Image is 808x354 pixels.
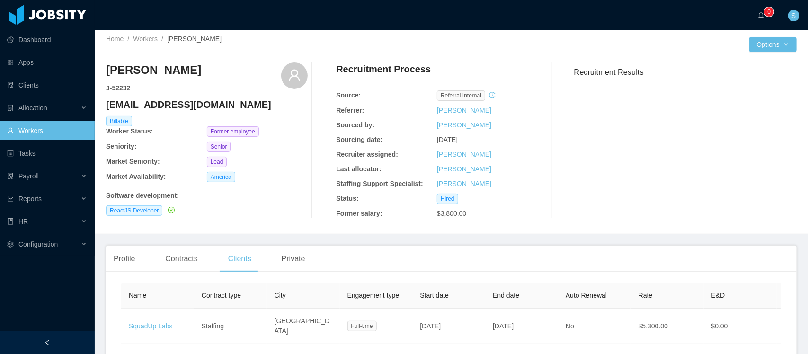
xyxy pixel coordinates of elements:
[18,218,28,225] span: HR
[18,195,42,203] span: Reports
[489,92,496,98] i: icon: history
[288,69,301,82] i: icon: user
[749,37,797,52] button: Optionsicon: down
[336,91,361,99] b: Source:
[711,292,725,299] span: E&D
[207,142,231,152] span: Senior
[166,206,175,214] a: icon: check-circle
[7,241,14,248] i: icon: setting
[202,292,241,299] span: Contract type
[18,172,39,180] span: Payroll
[106,116,132,126] span: Billable
[106,173,166,180] b: Market Availability:
[7,121,87,140] a: icon: userWorkers
[106,127,153,135] b: Worker Status:
[336,210,382,217] b: Former salary:
[202,322,224,330] span: Staffing
[168,207,175,213] i: icon: check-circle
[437,150,491,158] a: [PERSON_NAME]
[574,66,797,78] h3: Recruitment Results
[639,292,653,299] span: Rate
[764,7,774,17] sup: 0
[437,194,458,204] span: Hired
[437,136,458,143] span: [DATE]
[207,126,259,137] span: Former employee
[106,158,160,165] b: Market Seniority:
[7,218,14,225] i: icon: book
[437,90,485,101] span: Referral internal
[631,309,704,344] td: $5,300.00
[711,322,728,330] span: $0.00
[437,106,491,114] a: [PERSON_NAME]
[336,165,382,173] b: Last allocator:
[347,321,377,331] span: Full-time
[336,180,423,187] b: Staffing Support Specialist:
[347,292,400,299] span: Engagement type
[566,292,607,299] span: Auto Renewal
[106,142,137,150] b: Seniority:
[267,309,340,344] td: [GEOGRAPHIC_DATA]
[221,246,259,272] div: Clients
[336,106,364,114] b: Referrer:
[161,35,163,43] span: /
[18,240,58,248] span: Configuration
[336,62,431,76] h4: Recruitment Process
[558,309,631,344] td: No
[158,246,205,272] div: Contracts
[336,195,358,202] b: Status:
[129,322,173,330] a: SquadUp Labs
[7,30,87,49] a: icon: pie-chartDashboard
[129,292,146,299] span: Name
[275,292,286,299] span: City
[336,136,382,143] b: Sourcing date:
[336,121,374,129] b: Sourced by:
[437,180,491,187] a: [PERSON_NAME]
[127,35,129,43] span: /
[493,322,514,330] span: [DATE]
[106,246,142,272] div: Profile
[207,172,235,182] span: America
[274,246,313,272] div: Private
[336,150,398,158] b: Recruiter assigned:
[420,292,449,299] span: Start date
[7,76,87,95] a: icon: auditClients
[7,105,14,111] i: icon: solution
[758,12,764,18] i: icon: bell
[7,173,14,179] i: icon: file-protect
[791,10,796,21] span: S
[106,192,179,199] b: Software development :
[18,104,47,112] span: Allocation
[106,62,201,78] h3: [PERSON_NAME]
[437,165,491,173] a: [PERSON_NAME]
[420,322,441,330] span: [DATE]
[437,121,491,129] a: [PERSON_NAME]
[7,195,14,202] i: icon: line-chart
[207,157,227,167] span: Lead
[106,205,162,216] span: ReactJS Developer
[493,292,519,299] span: End date
[106,98,308,111] h4: [EMAIL_ADDRESS][DOMAIN_NAME]
[106,84,130,92] strong: J- 52232
[106,35,124,43] a: Home
[167,35,222,43] span: [PERSON_NAME]
[133,35,158,43] a: Workers
[7,53,87,72] a: icon: appstoreApps
[7,144,87,163] a: icon: profileTasks
[437,210,466,217] span: $3,800.00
